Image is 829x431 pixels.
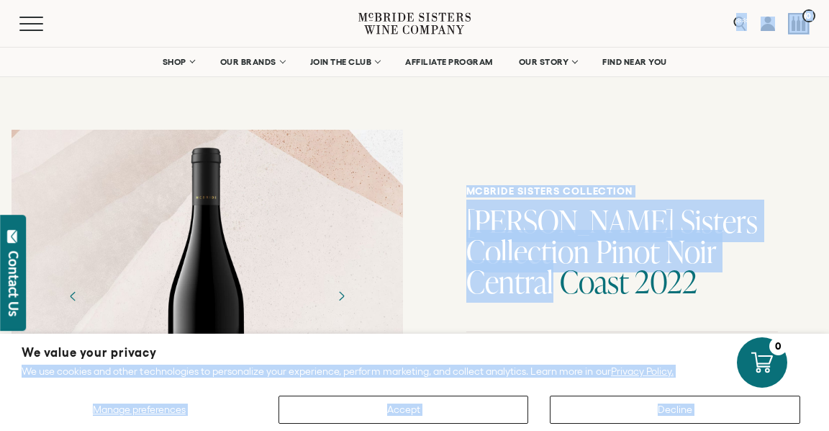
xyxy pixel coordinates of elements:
[22,347,807,359] h2: We value your privacy
[550,396,800,424] button: Decline
[6,251,21,316] div: Contact Us
[519,57,569,67] span: OUR STORY
[278,396,529,424] button: Accept
[802,9,815,22] span: 0
[211,48,294,76] a: OUR BRANDS
[769,337,787,355] div: 0
[22,396,257,424] button: Manage preferences
[593,48,676,76] a: FIND NEAR YOU
[220,57,276,67] span: OUR BRANDS
[405,57,493,67] span: AFFILIATE PROGRAM
[466,185,778,197] h6: McBride Sisters Collection
[153,48,204,76] a: SHOP
[396,48,502,76] a: AFFILIATE PROGRAM
[310,57,372,67] span: JOIN THE CLUB
[466,206,778,297] h1: [PERSON_NAME] Sisters Collection Pinot Noir Central Coast 2022
[322,277,360,315] button: Next
[19,17,71,31] button: Mobile Menu Trigger
[22,365,807,378] p: We use cookies and other technologies to personalize your experience, perform marketing, and coll...
[163,57,187,67] span: SHOP
[611,365,674,377] a: Privacy Policy.
[602,57,667,67] span: FIND NEAR YOU
[509,48,586,76] a: OUR STORY
[55,277,92,315] button: Previous
[301,48,389,76] a: JOIN THE CLUB
[93,404,186,415] span: Manage preferences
